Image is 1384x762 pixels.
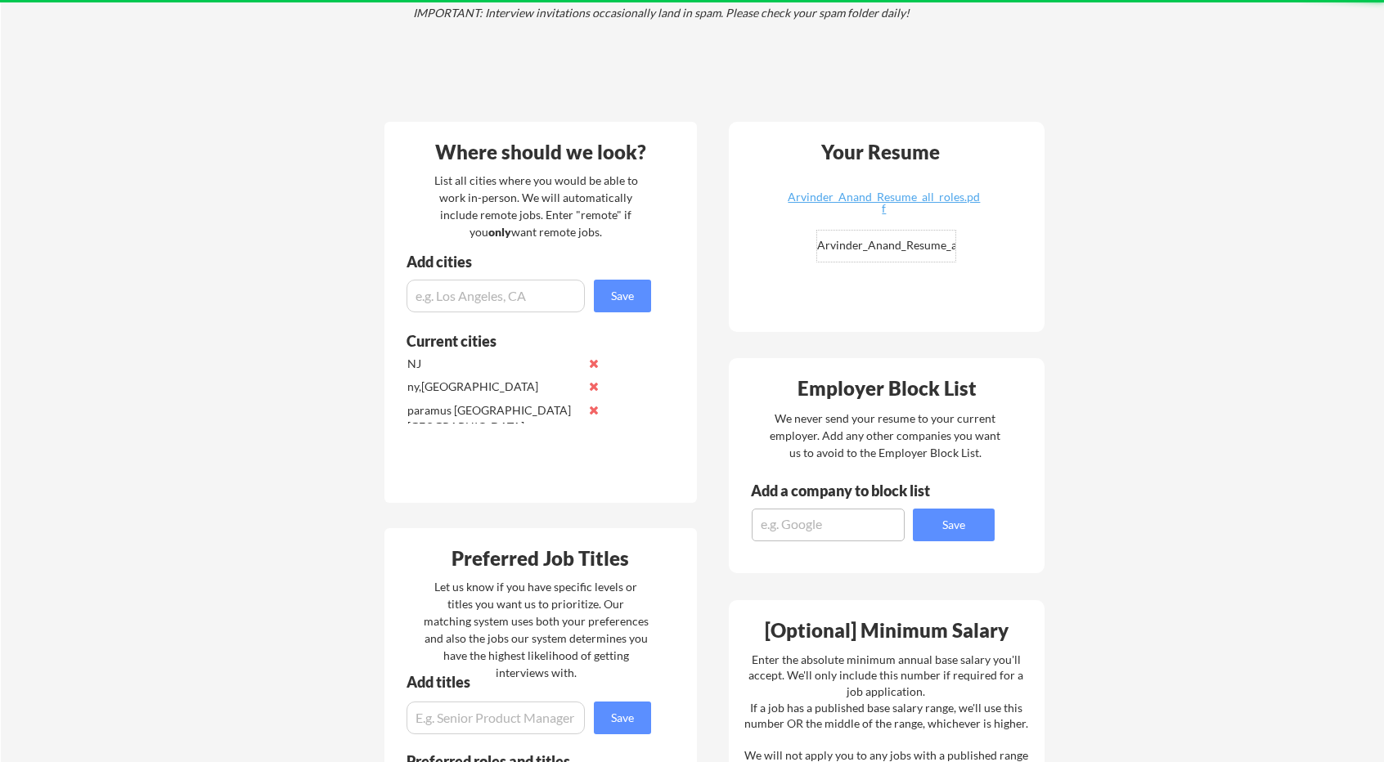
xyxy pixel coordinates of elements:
[787,191,982,214] div: Arvinder_Anand_Resume_all_roles.pdf
[413,6,910,20] em: IMPORTANT: Interview invitations occasionally land in spam. Please check your spam folder daily!
[407,280,585,312] input: e.g. Los Angeles, CA
[735,621,1039,640] div: [Optional] Minimum Salary
[407,379,580,395] div: ny,[GEOGRAPHIC_DATA]
[800,142,962,162] div: Your Resume
[787,191,982,217] a: Arvinder_Anand_Resume_all_roles.pdf
[913,509,995,541] button: Save
[407,701,585,734] input: E.g. Senior Product Manager
[594,280,651,312] button: Save
[407,402,580,434] div: paramus [GEOGRAPHIC_DATA] [GEOGRAPHIC_DATA]
[407,254,655,269] div: Add cities
[424,578,649,681] div: Let us know if you have specific levels or titles you want us to prioritize. Our matching system ...
[389,549,693,568] div: Preferred Job Titles
[594,701,651,734] button: Save
[751,483,955,498] div: Add a company to block list
[424,172,649,240] div: List all cities where you would be able to work in-person. We will automatically include remote j...
[407,356,580,372] div: NJ
[735,379,1040,398] div: Employer Block List
[488,225,511,239] strong: only
[407,675,637,689] div: Add titles
[769,410,1002,461] div: We never send your resume to your current employer. Add any other companies you want us to avoid ...
[407,334,633,348] div: Current cities
[389,142,693,162] div: Where should we look?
